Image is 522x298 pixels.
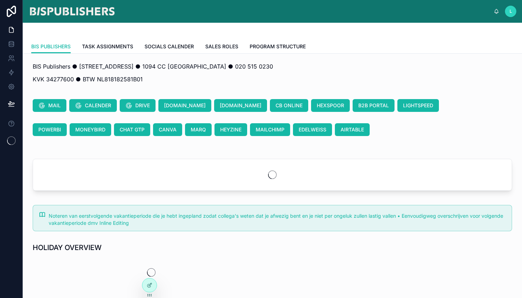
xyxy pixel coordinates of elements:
[121,10,494,13] div: scrollable content
[276,102,303,109] span: CB ONLINE
[358,102,389,109] span: B2B PORTAL
[214,123,247,136] button: HEYZINE
[120,126,145,133] span: CHAT GTP
[70,123,111,136] button: MONEYBIRD
[311,99,350,112] button: HEXSPOOR
[114,123,150,136] button: CHAT GTP
[69,99,117,112] button: CALENDER
[335,123,370,136] button: AIRTABLE
[317,102,344,109] span: HEXSPOOR
[153,123,182,136] button: CANVA
[158,99,211,112] button: [DOMAIN_NAME]
[33,243,102,253] h1: HOLIDAY OVERVIEW
[28,6,116,17] img: App logo
[250,40,306,54] a: PROGRAM STRUCTURE
[220,102,261,109] span: [DOMAIN_NAME]
[159,126,176,133] span: CANVA
[403,102,433,109] span: LIGHTSPEED
[214,99,267,112] button: [DOMAIN_NAME]
[185,123,212,136] button: MARQ
[299,126,326,133] span: EDELWEISS
[75,126,105,133] span: MONEYBIRD
[397,99,439,112] button: LIGHTSPEED
[85,102,111,109] span: CALENDER
[270,99,308,112] button: CB ONLINE
[49,212,506,227] div: Noteren van eerstvolgende vakantieperiode die je hebt ingepland zodat collega's weten dat je afwe...
[82,40,133,54] a: TASK ASSIGNMENTS
[256,126,284,133] span: MAILCHIMP
[33,75,512,83] p: KVK 34277600 ● BTW NL818182581B01
[191,126,206,133] span: MARQ
[49,213,503,226] span: Noteren van eerstvolgende vakantieperiode die je hebt ingepland zodat collega's weten dat je afwe...
[145,43,194,50] span: SOCIALS CALENDER
[31,43,71,50] span: BIS PUBLISHERS
[353,99,395,112] button: B2B PORTAL
[293,123,332,136] button: EDELWEISS
[33,62,512,71] p: BIS Publishers ● [STREET_ADDRESS] ● 1094 CC [GEOGRAPHIC_DATA] ● 020 515 0230
[38,126,61,133] span: POWERBI
[135,102,150,109] span: DRIVE
[82,43,133,50] span: TASK ASSIGNMENTS
[145,40,194,54] a: SOCIALS CALENDER
[341,126,364,133] span: AIRTABLE
[33,123,67,136] button: POWERBI
[205,40,238,54] a: SALES ROLES
[31,40,71,54] a: BIS PUBLISHERS
[220,126,241,133] span: HEYZINE
[164,102,206,109] span: [DOMAIN_NAME]
[48,102,61,109] span: MAIL
[120,99,156,112] button: DRIVE
[33,99,66,112] button: MAIL
[205,43,238,50] span: SALES ROLES
[510,9,512,14] span: L
[250,123,290,136] button: MAILCHIMP
[250,43,306,50] span: PROGRAM STRUCTURE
